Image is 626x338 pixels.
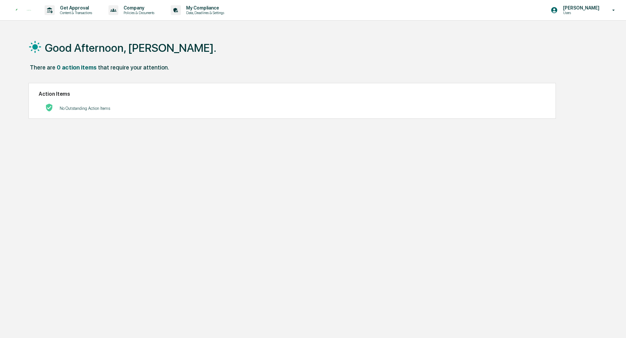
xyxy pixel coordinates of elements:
div: 0 action items [57,64,97,71]
h2: Action Items [39,91,546,97]
p: Company [118,5,158,10]
p: Get Approval [55,5,95,10]
img: No Actions logo [45,104,53,111]
p: Content & Transactions [55,10,95,15]
div: that require your attention. [98,64,169,71]
img: logo [16,9,31,12]
p: Policies & Documents [118,10,158,15]
p: Data, Deadlines & Settings [181,10,227,15]
h1: Good Afternoon, [PERSON_NAME]. [45,41,216,54]
p: No Outstanding Action Items [60,106,110,111]
p: Users [558,10,603,15]
p: My Compliance [181,5,227,10]
p: [PERSON_NAME] [558,5,603,10]
div: There are [30,64,55,71]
